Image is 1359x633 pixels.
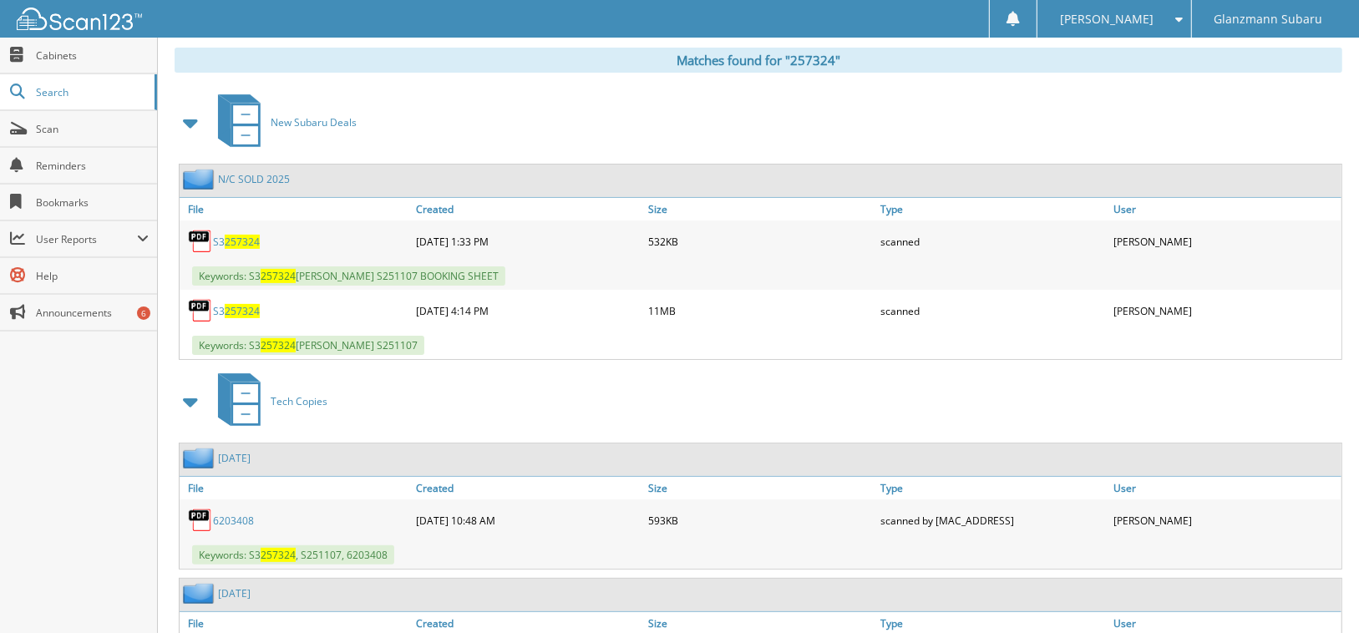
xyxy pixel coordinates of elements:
[36,122,149,136] span: Scan
[412,477,644,499] a: Created
[644,504,876,537] div: 593KB
[261,338,296,352] span: 257324
[36,85,146,99] span: Search
[1214,14,1322,24] span: Glanzmann Subaru
[877,198,1109,220] a: Type
[17,8,142,30] img: scan123-logo-white.svg
[1060,14,1154,24] span: [PERSON_NAME]
[644,225,876,258] div: 532KB
[188,298,213,323] img: PDF.png
[225,235,260,249] span: 257324
[208,89,357,155] a: New Subaru Deals
[1109,477,1341,499] a: User
[180,477,412,499] a: File
[192,266,505,286] span: Keywords: S3 [PERSON_NAME] S251107 BOOKING SHEET
[36,306,149,320] span: Announcements
[183,448,218,468] img: folder2.png
[213,304,260,318] a: S3257324
[1109,198,1341,220] a: User
[877,294,1109,327] div: scanned
[36,195,149,210] span: Bookmarks
[137,306,150,320] div: 6
[36,48,149,63] span: Cabinets
[225,304,260,318] span: 257324
[877,225,1109,258] div: scanned
[213,514,254,528] a: 6203408
[412,225,644,258] div: [DATE] 1:33 PM
[877,504,1109,537] div: scanned by [MAC_ADDRESS]
[180,198,412,220] a: File
[183,169,218,190] img: folder2.png
[271,394,327,408] span: Tech Copies
[218,451,251,465] a: [DATE]
[1109,294,1341,327] div: [PERSON_NAME]
[36,232,137,246] span: User Reports
[1109,225,1341,258] div: [PERSON_NAME]
[192,336,424,355] span: Keywords: S3 [PERSON_NAME] S251107
[412,294,644,327] div: [DATE] 4:14 PM
[261,269,296,283] span: 257324
[1109,504,1341,537] div: [PERSON_NAME]
[192,545,394,565] span: Keywords: S3 , S251107, 6203408
[188,229,213,254] img: PDF.png
[644,198,876,220] a: Size
[412,198,644,220] a: Created
[644,477,876,499] a: Size
[412,504,644,537] div: [DATE] 10:48 AM
[644,294,876,327] div: 11MB
[271,115,357,129] span: New Subaru Deals
[36,269,149,283] span: Help
[261,548,296,562] span: 257324
[218,586,251,600] a: [DATE]
[188,508,213,533] img: PDF.png
[877,477,1109,499] a: Type
[208,368,327,434] a: Tech Copies
[218,172,290,186] a: N/C SOLD 2025
[183,583,218,604] img: folder2.png
[213,235,260,249] a: S3257324
[175,48,1342,73] div: Matches found for "257324"
[36,159,149,173] span: Reminders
